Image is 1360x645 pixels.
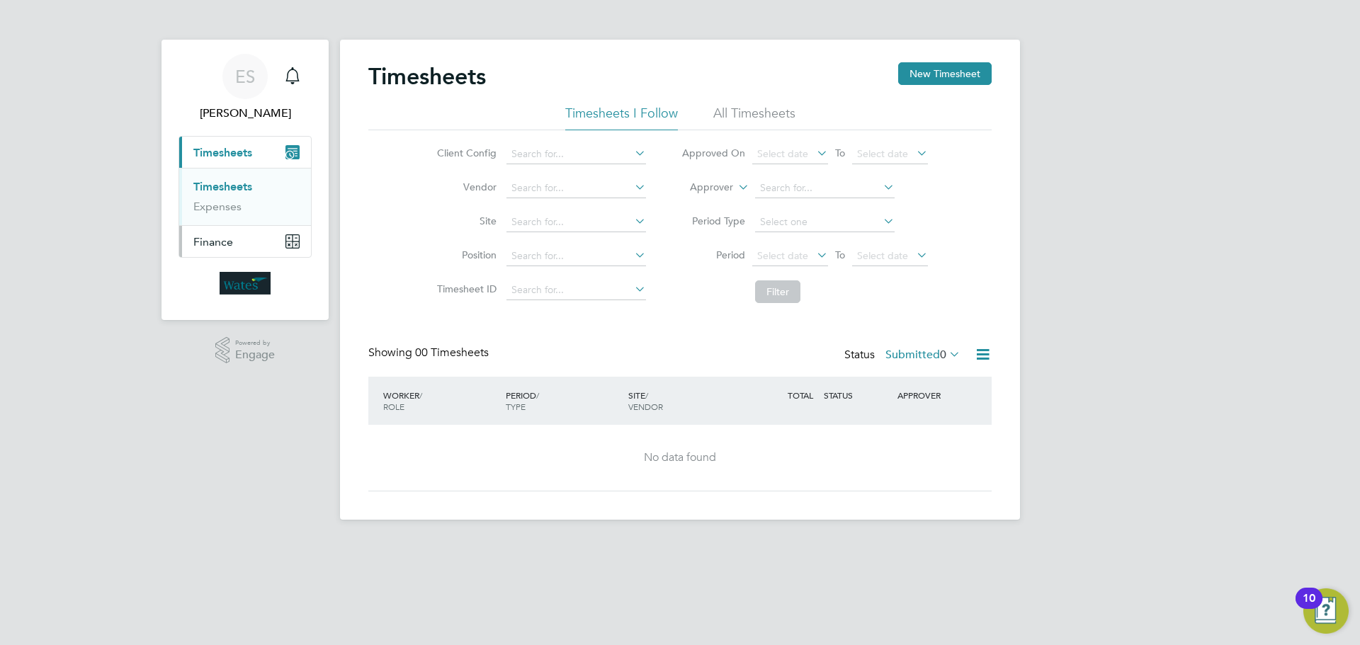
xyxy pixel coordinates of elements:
[368,346,492,360] div: Showing
[669,181,733,195] label: Approver
[857,249,908,262] span: Select date
[565,105,678,130] li: Timesheets I Follow
[820,382,894,408] div: STATUS
[193,235,233,249] span: Finance
[506,401,526,412] span: TYPE
[506,212,646,232] input: Search for...
[419,389,422,401] span: /
[368,62,486,91] h2: Timesheets
[681,249,745,261] label: Period
[220,272,271,295] img: wates-logo-retina.png
[433,282,497,295] label: Timesheet ID
[382,450,977,465] div: No data found
[681,147,745,159] label: Approved On
[713,105,795,130] li: All Timesheets
[628,401,663,412] span: VENDOR
[940,348,946,362] span: 0
[193,180,252,193] a: Timesheets
[178,105,312,122] span: Emily Summerfield
[894,382,968,408] div: APPROVER
[506,144,646,164] input: Search for...
[380,382,502,419] div: WORKER
[831,144,849,162] span: To
[433,147,497,159] label: Client Config
[1303,598,1315,617] div: 10
[506,280,646,300] input: Search for...
[193,200,242,213] a: Expenses
[506,246,646,266] input: Search for...
[755,280,800,303] button: Filter
[193,146,252,159] span: Timesheets
[235,349,275,361] span: Engage
[433,249,497,261] label: Position
[433,215,497,227] label: Site
[831,246,849,264] span: To
[179,226,311,257] button: Finance
[757,147,808,160] span: Select date
[235,337,275,349] span: Powered by
[844,346,963,365] div: Status
[178,272,312,295] a: Go to home page
[645,389,648,401] span: /
[857,147,908,160] span: Select date
[788,389,813,401] span: TOTAL
[536,389,539,401] span: /
[506,178,646,198] input: Search for...
[755,212,895,232] input: Select one
[161,40,329,320] nav: Main navigation
[625,382,747,419] div: SITE
[415,346,489,360] span: 00 Timesheets
[681,215,745,227] label: Period Type
[178,54,312,122] a: ES[PERSON_NAME]
[885,348,960,362] label: Submitted
[383,401,404,412] span: ROLE
[502,382,625,419] div: PERIOD
[179,137,311,168] button: Timesheets
[757,249,808,262] span: Select date
[755,178,895,198] input: Search for...
[235,67,255,86] span: ES
[215,337,276,364] a: Powered byEngage
[898,62,992,85] button: New Timesheet
[179,168,311,225] div: Timesheets
[1303,588,1349,634] button: Open Resource Center, 10 new notifications
[433,181,497,193] label: Vendor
